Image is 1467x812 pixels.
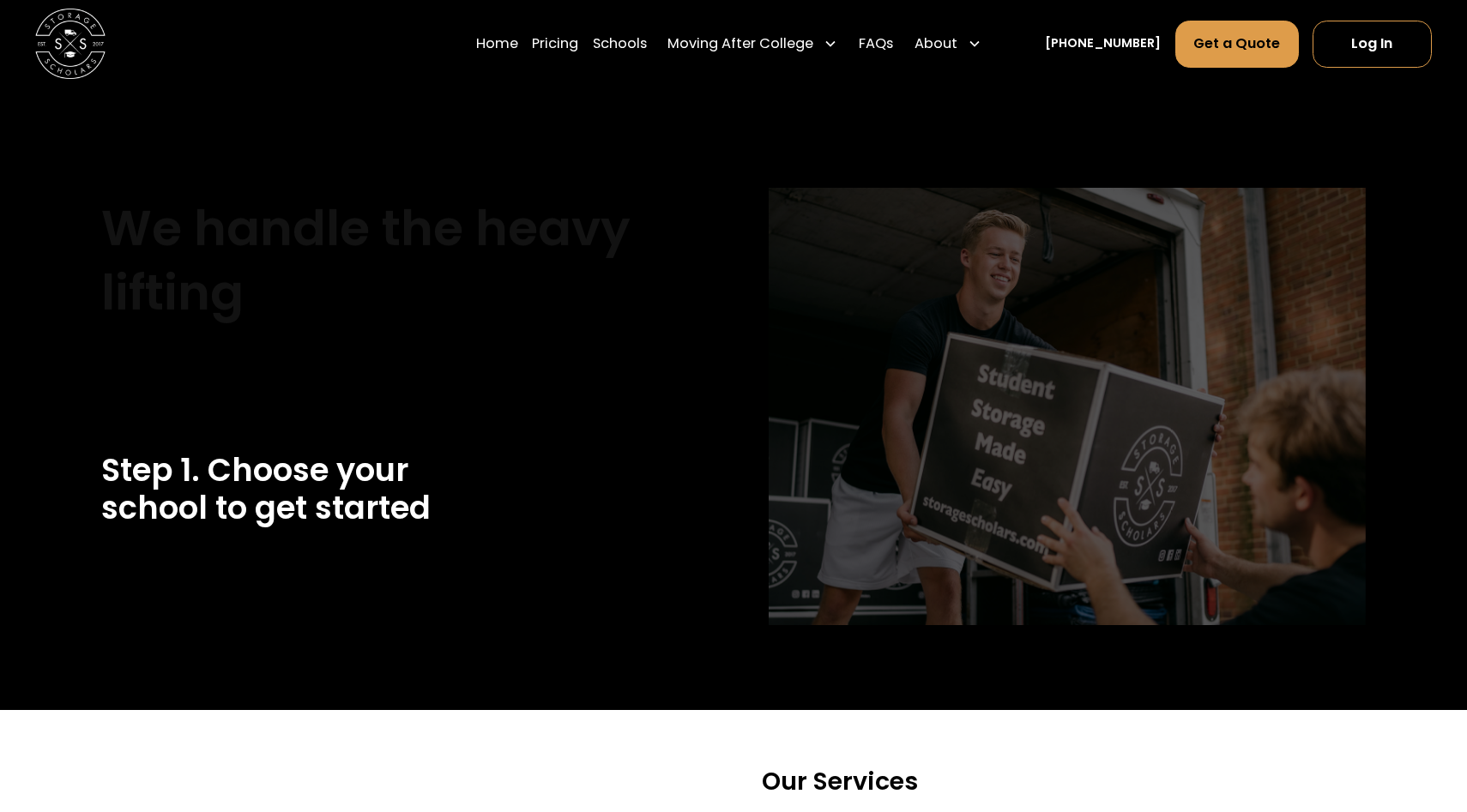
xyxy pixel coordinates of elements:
div: About [908,20,989,69]
h2: Step 1. Choose your school to get started [101,451,698,526]
div: Moving After College [661,20,845,69]
a: Schools [593,20,647,69]
a: Get a Quote [1175,21,1299,68]
a: home [35,9,106,79]
img: Storage Scholars main logo [35,9,106,79]
a: Log In [1313,21,1432,68]
div: About [915,33,957,55]
a: Home [476,20,518,69]
div: Moving After College [667,33,813,55]
h3: Our Services [762,766,1394,797]
a: [PHONE_NUMBER] [1045,34,1161,52]
img: storage scholar [769,187,1366,641]
a: Pricing [532,20,578,69]
h1: We handle the heavy lifting [101,195,698,323]
a: FAQs [859,20,893,69]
